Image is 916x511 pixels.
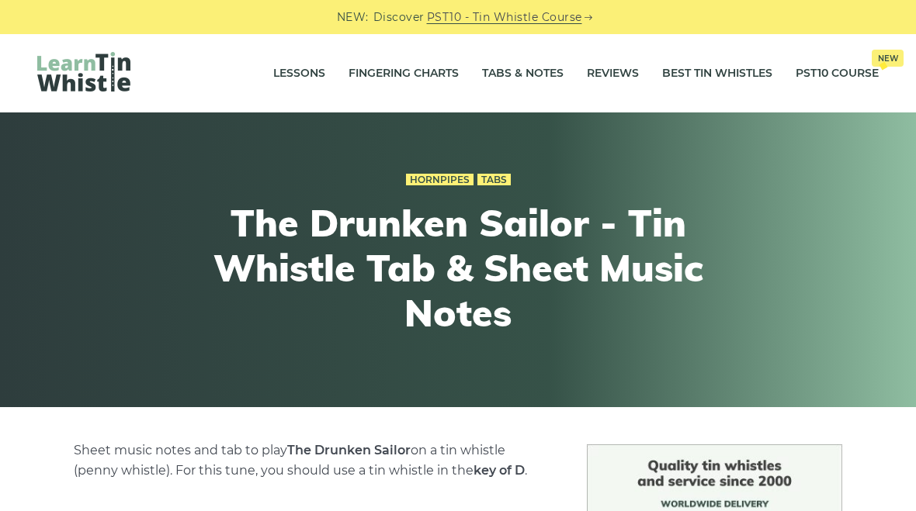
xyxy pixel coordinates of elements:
[477,174,511,186] a: Tabs
[273,54,325,93] a: Lessons
[662,54,772,93] a: Best Tin Whistles
[349,54,459,93] a: Fingering Charts
[587,54,639,93] a: Reviews
[287,443,411,457] strong: The Drunken Sailor
[796,54,879,93] a: PST10 CourseNew
[37,52,130,91] img: LearnTinWhistle.com
[872,50,904,67] span: New
[74,440,549,481] p: Sheet music notes and tab to play on a tin whistle (penny whistle). For this tune, you should use...
[482,54,564,93] a: Tabs & Notes
[406,174,474,186] a: Hornpipes
[474,463,525,478] strong: key of D
[172,201,744,335] h1: The Drunken Sailor - Tin Whistle Tab & Sheet Music Notes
